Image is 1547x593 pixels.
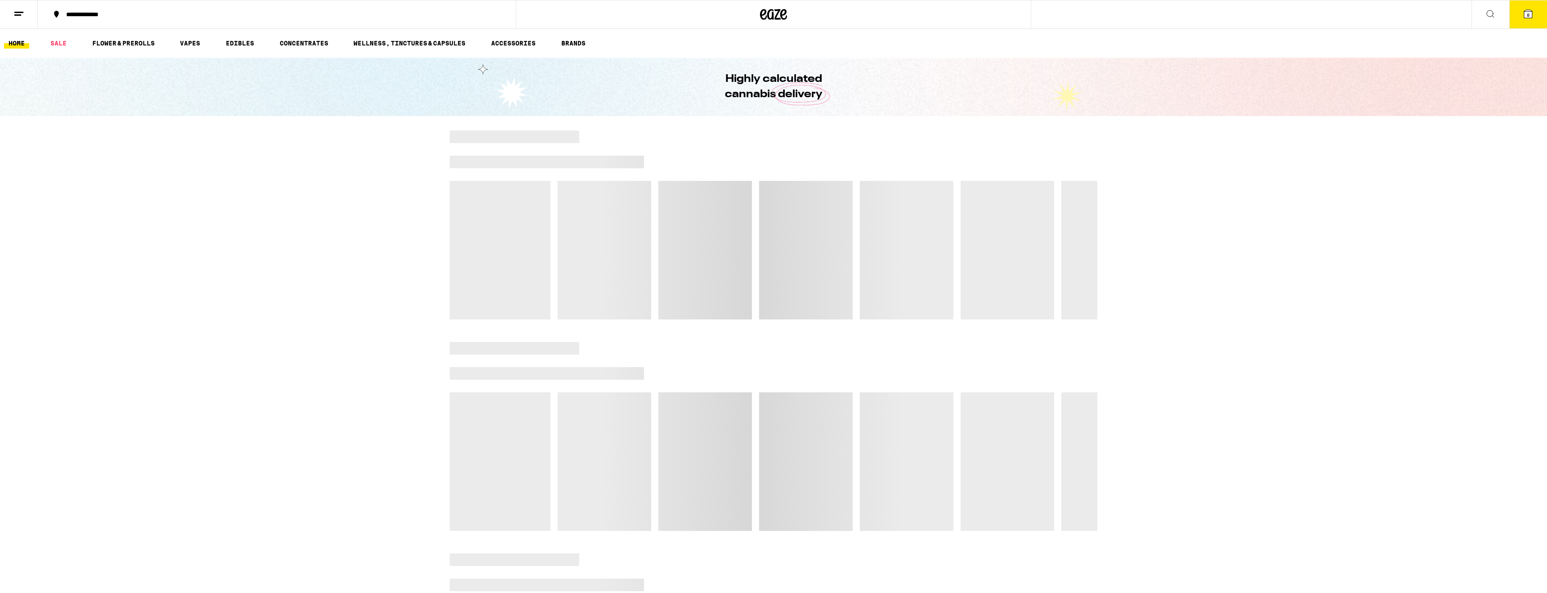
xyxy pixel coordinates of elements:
[175,38,205,49] a: VAPES
[88,38,159,49] a: FLOWER & PREROLLS
[1509,0,1547,28] button: 8
[275,38,333,49] a: CONCENTRATES
[557,38,590,49] a: BRANDS
[46,38,71,49] a: SALE
[487,38,540,49] a: ACCESSORIES
[221,38,259,49] a: EDIBLES
[699,72,848,102] h1: Highly calculated cannabis delivery
[1527,12,1529,18] span: 8
[349,38,470,49] a: WELLNESS, TINCTURES & CAPSULES
[4,38,29,49] a: HOME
